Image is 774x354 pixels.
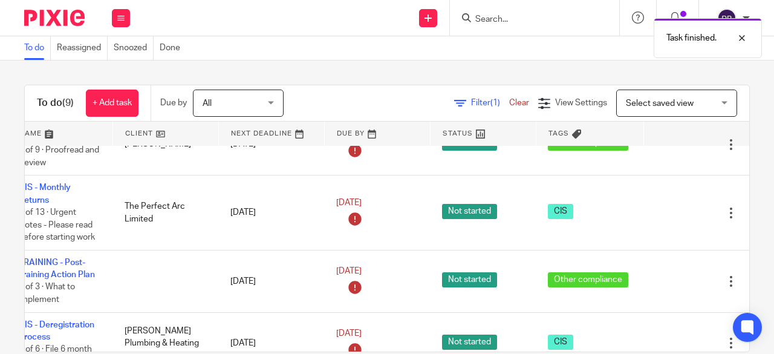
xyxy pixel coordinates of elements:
td: [DATE] [218,175,324,250]
p: Task finished. [666,32,717,44]
span: (9) [62,98,74,108]
a: + Add task [86,90,138,117]
a: Done [160,36,186,60]
a: Reassigned [57,36,108,60]
span: CIS [548,204,573,219]
span: [DATE] [336,329,362,338]
span: 1 of 13 · Urgent Notes - Please read before starting work [19,208,95,241]
span: (1) [490,99,500,107]
span: [DATE] [336,199,362,208]
h1: To do [37,97,74,110]
span: Not started [442,335,497,350]
a: Clear [509,99,529,107]
span: CIS [548,335,573,350]
span: All [203,99,212,108]
span: Not started [442,204,497,219]
a: TRAINING - Post-Training Action Plan [19,258,95,279]
td: [DATE] [218,250,324,312]
a: CIS - Monthly Returns [19,183,71,204]
span: [DATE] [336,267,362,276]
span: 1 of 3 · What to Implement [19,283,75,304]
span: Tags [548,130,569,137]
span: Not started [442,272,497,287]
span: View Settings [555,99,607,107]
span: Other compliance [548,272,628,287]
img: svg%3E [717,8,737,28]
p: Due by [160,97,187,109]
span: Select saved view [626,99,694,108]
span: 3 of 9 · Proofread and Review [19,146,99,168]
a: Snoozed [114,36,154,60]
a: To do [24,36,51,60]
a: CIS - Deregistration Process [19,321,94,341]
img: Pixie [24,10,85,26]
span: Filter [471,99,509,107]
td: The Perfect Arc Limited [112,175,218,250]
